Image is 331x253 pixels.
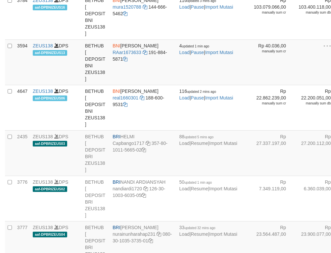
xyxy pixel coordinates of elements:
a: Capbango1717 [113,141,144,146]
span: 33 [179,225,215,230]
a: Resume [191,231,208,237]
a: Pause [191,4,204,10]
a: Import Mutasi [209,186,237,191]
a: Import Mutasi [209,141,237,146]
span: | | [179,43,233,55]
a: ZEUS138 [33,134,53,139]
a: Import Mutasi [205,95,233,100]
td: DPS [30,39,82,85]
a: Load [179,141,190,146]
td: Rp 22.862.239,00 [251,85,296,130]
span: | | [179,89,233,100]
td: Rp 27.337.197,00 [251,130,296,176]
td: DPS [30,130,82,176]
div: manually sum db [299,10,331,15]
td: [PERSON_NAME] 188-600-9531 [110,85,176,130]
div: manually sum cr [254,49,286,54]
div: manually sum db [299,101,331,106]
span: BRI [113,134,120,139]
td: 3776 [15,176,30,221]
span: aaf-DPBNIZEUS13 [33,50,67,56]
a: Import Mutasi [205,4,233,10]
span: | | [179,179,237,191]
a: Load [179,231,190,237]
span: updated 32 mins ago [184,226,215,230]
td: BETHUB [ DEPOSIT BRI ZEUS138 ] [82,176,110,221]
td: BETHUB [ DEPOSIT BNI ZEUS138 ] [82,39,110,85]
td: Rp 40.036,00 [251,39,296,85]
a: ZEUS138 [33,89,53,94]
td: BETHUB [ DEPOSIT BRI ZEUS138 ] [82,130,110,176]
a: Import Mutasi [209,231,237,237]
span: aaf-DPBNIZEUS16 [33,5,67,10]
td: DPS [30,85,82,130]
span: aaf-DPBRIZEUS02 [33,186,67,192]
a: Load [179,50,190,55]
a: Resume [191,186,208,191]
td: [PERSON_NAME] 191-884-5871 [110,39,176,85]
a: RAar1673633 [113,50,141,55]
td: HELMI 357-80-1011-5665-02 [110,130,176,176]
a: Load [179,95,190,100]
a: Import Mutasi [205,50,233,55]
a: Pause [191,50,204,55]
span: BRI [113,225,120,230]
a: ZEUS138 [33,43,53,48]
a: Pause [191,95,204,100]
span: 116 [179,89,216,94]
span: BNI [113,43,120,48]
a: ZEUS138 [33,225,53,230]
td: 4647 [15,85,30,130]
td: BETHUB [ DEPOSIT BNI ZEUS138 ] [82,85,110,130]
span: 50 [179,179,212,185]
a: real1660301 [113,95,138,100]
a: nandiardi1720 [113,186,142,191]
div: manually sum cr [254,101,286,106]
span: aaf-DPBRIZEUS04 [33,232,67,237]
a: mura1520788 [113,4,141,10]
span: updated 2 mins ago [187,90,216,94]
span: 4 [179,43,210,48]
td: 2435 [15,130,30,176]
a: Resume [191,141,208,146]
a: nurainunharahap231 [113,231,155,237]
span: updated 5 mins ago [184,135,213,139]
td: Rp 7.349.119,00 [251,176,296,221]
span: BNI [113,89,120,94]
a: Load [179,186,190,191]
span: 88 [179,134,213,139]
td: 3594 [15,39,30,85]
span: aaf-DPBRIZEUS03 [33,141,67,147]
span: updated 1 min ago [184,181,212,184]
a: ZEUS138 [33,179,53,185]
span: aaf-DPBNIZEUS06 [33,95,67,101]
a: Load [179,4,190,10]
td: DPS [30,176,82,221]
span: updated 1 min ago [182,44,210,48]
div: manually sum cr [254,10,286,15]
td: NANDI ARDIANSYAH 126-30-1003-6035-05 [110,176,176,221]
span: | | [179,134,237,146]
span: BRI [113,179,120,185]
span: | | [179,225,237,237]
